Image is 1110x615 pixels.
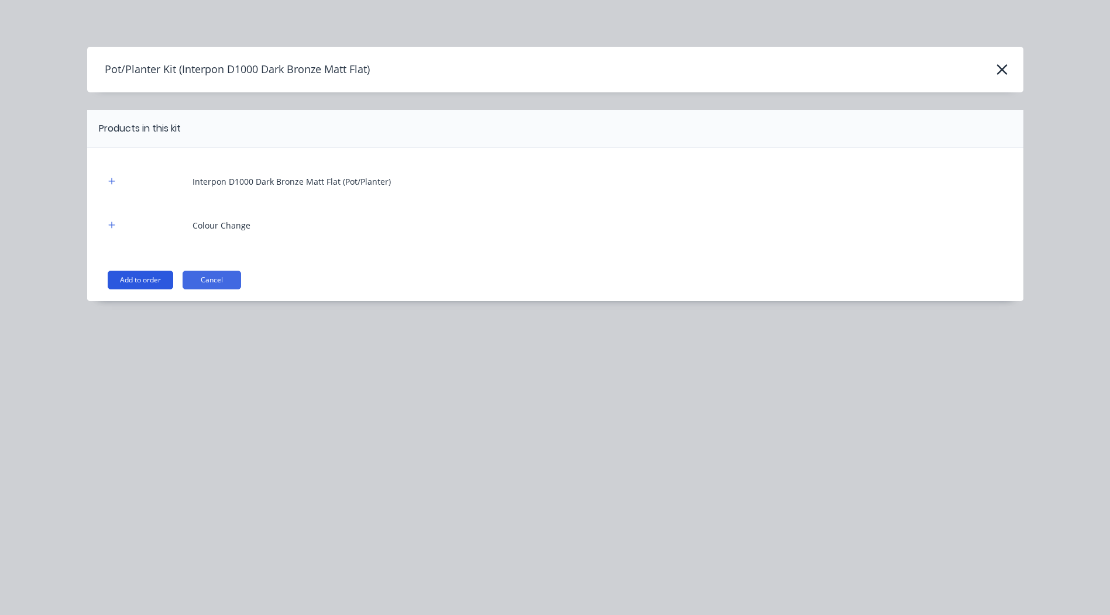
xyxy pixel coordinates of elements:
button: Add to order [108,271,173,289]
div: Products in this kit [99,122,181,136]
div: Colour Change [193,219,250,232]
h4: Pot/Planter Kit (Interpon D1000 Dark Bronze Matt Flat) [87,58,370,81]
div: Interpon D1000 Dark Bronze Matt Flat (Pot/Planter) [193,175,391,188]
button: Cancel [183,271,241,289]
